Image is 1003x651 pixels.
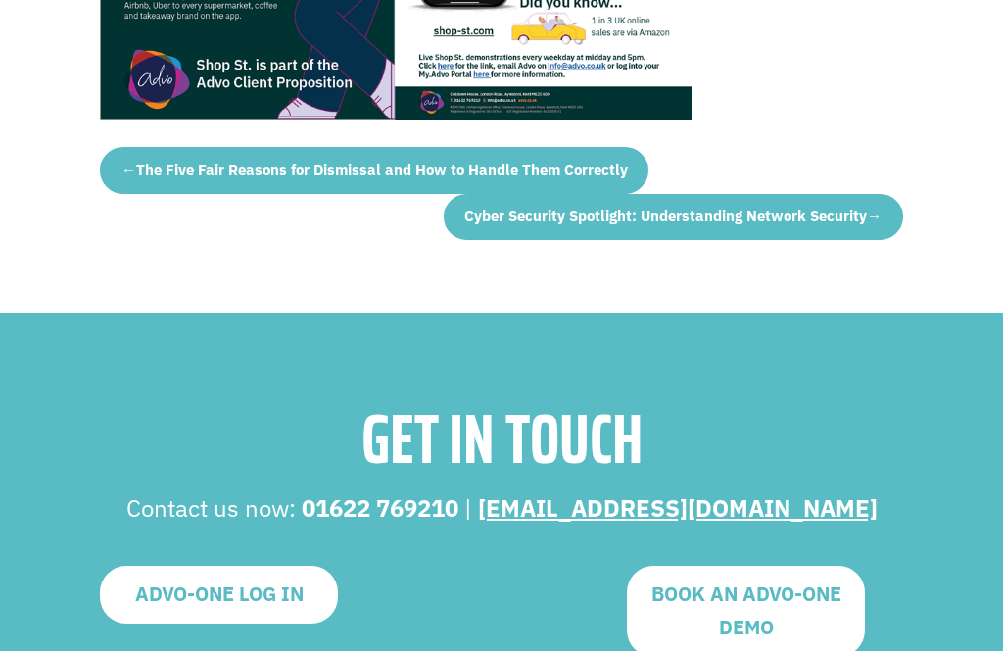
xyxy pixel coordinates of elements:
[302,493,458,525] strong: 01622 769210
[98,491,905,527] p: Contact us now:
[121,162,136,180] span: ←
[444,195,903,242] a: Cyber Security Spotlight: Understanding Network Security→
[478,493,878,525] a: [EMAIL_ADDRESS][DOMAIN_NAME]
[100,567,338,624] a: ADVO-ONE LOG IN
[464,208,867,226] span: Cyber Security Spotlight: Understanding Network Security
[867,208,882,226] span: →
[98,397,905,491] h1: GET IN TOUCH
[464,493,472,525] span: |
[100,148,648,195] a: ←The Five Fair Reasons for Dismissal and How to Handle Them Correctly
[136,162,628,180] span: The Five Fair Reasons for Dismissal and How to Handle Them Correctly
